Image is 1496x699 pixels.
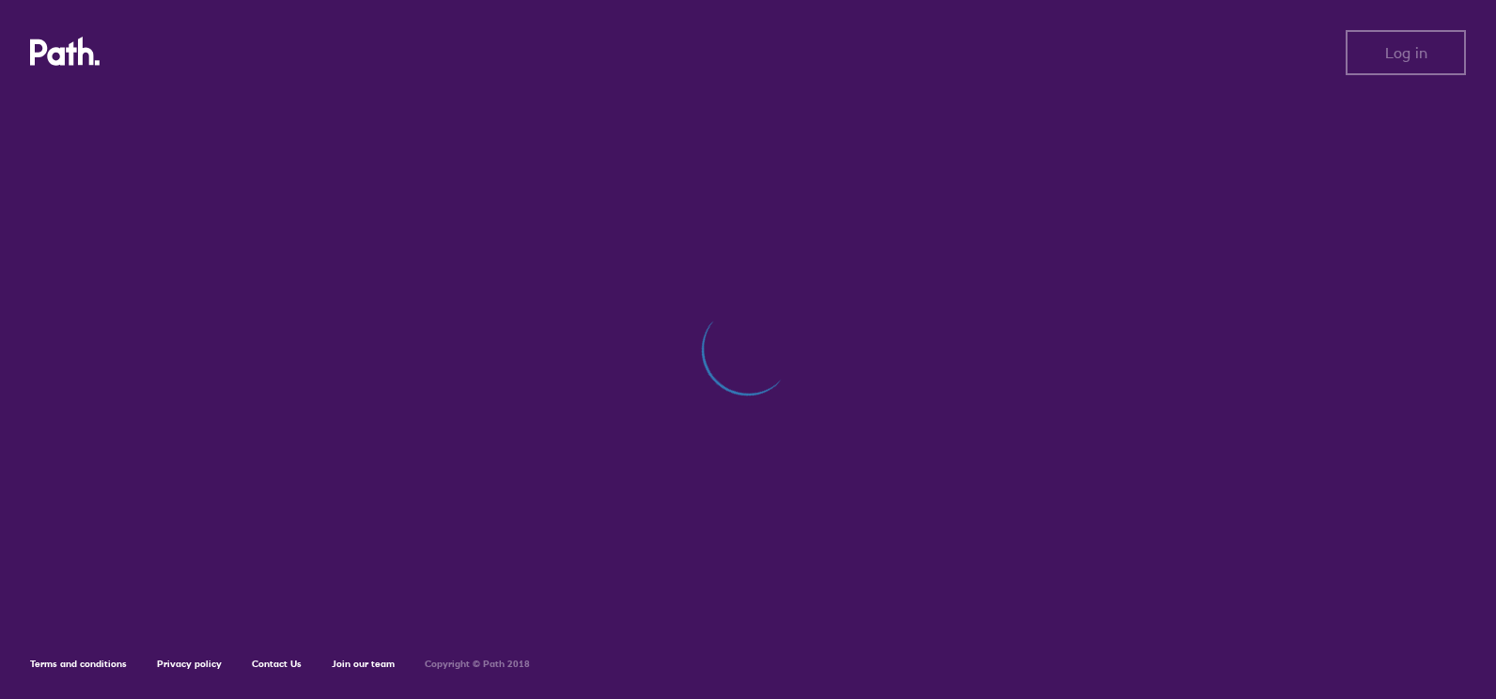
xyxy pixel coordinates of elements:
a: Privacy policy [157,658,222,670]
h6: Copyright © Path 2018 [425,659,530,670]
a: Terms and conditions [30,658,127,670]
button: Log in [1346,30,1466,75]
a: Join our team [332,658,395,670]
span: Log in [1385,44,1427,61]
a: Contact Us [252,658,302,670]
